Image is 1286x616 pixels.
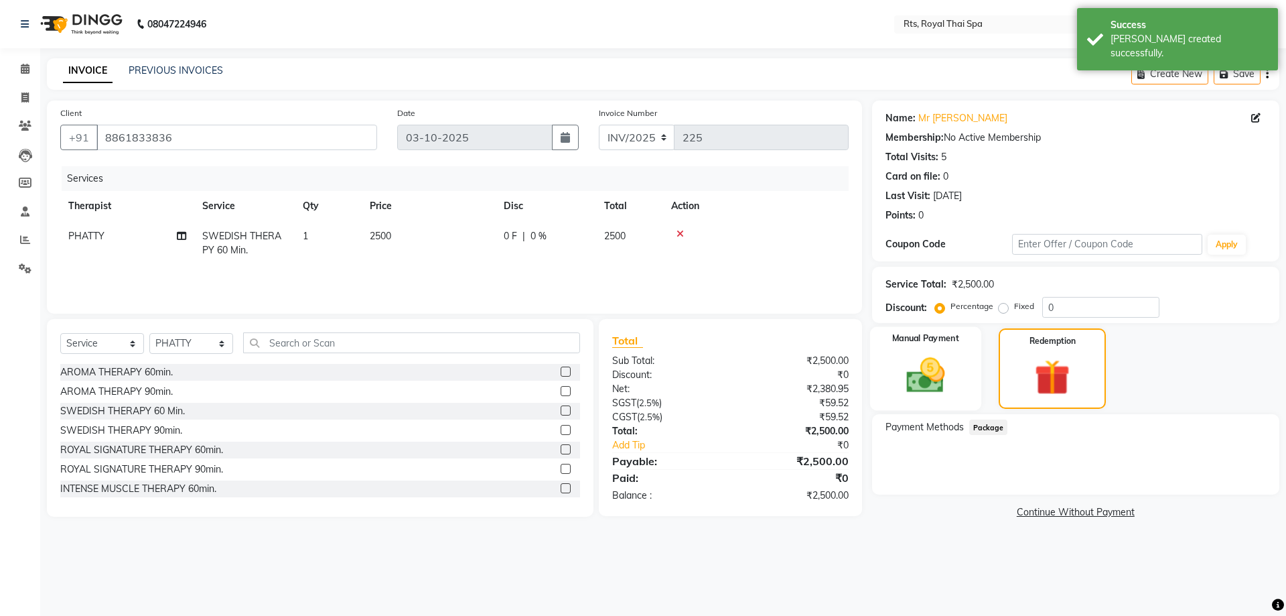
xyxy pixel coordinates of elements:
[60,385,173,399] div: AROMA THERAPY 90min.
[202,230,281,256] span: SWEDISH THERAPY 60 Min.
[612,334,643,348] span: Total
[530,229,547,243] span: 0 %
[96,125,377,150] input: Search by Name/Mobile/Email/Code
[950,300,993,312] label: Percentage
[602,438,752,452] a: Add Tip
[885,301,927,315] div: Discount:
[943,170,948,184] div: 0
[885,111,916,125] div: Name:
[194,191,295,221] th: Service
[60,107,82,119] label: Client
[496,191,596,221] th: Disc
[1208,235,1246,255] button: Apply
[885,131,1266,145] div: No Active Membership
[602,424,730,438] div: Total:
[602,410,730,424] div: ( )
[885,131,944,145] div: Membership:
[730,470,858,486] div: ₹0
[952,278,994,292] div: ₹2,500.00
[730,368,858,382] div: ₹0
[918,111,1007,125] a: Mr [PERSON_NAME]
[1111,32,1268,60] div: Bill created successfully.
[730,424,858,438] div: ₹2,500.00
[612,397,636,409] span: SGST
[147,5,206,43] b: 08047224946
[1111,18,1268,32] div: Success
[599,107,657,119] label: Invoice Number
[730,382,858,396] div: ₹2,380.95
[1029,335,1076,347] label: Redemption
[504,229,517,243] span: 0 F
[885,420,964,434] span: Payment Methods
[60,191,194,221] th: Therapist
[941,150,946,164] div: 5
[602,396,730,410] div: ( )
[752,438,858,452] div: ₹0
[612,411,637,423] span: CGST
[730,410,858,424] div: ₹59.52
[596,191,663,221] th: Total
[885,170,940,184] div: Card on file:
[522,229,525,243] span: |
[1214,64,1261,84] button: Save
[60,424,182,438] div: SWEDISH THERAPY 90min.
[875,505,1277,519] a: Continue Without Payment
[129,64,223,76] a: PREVIOUS INVOICES
[243,332,580,353] input: Search or Scan
[885,278,946,292] div: Service Total:
[918,208,924,223] div: 0
[60,463,223,477] div: ROYAL SIGNATURE THERAPY 90min.
[1131,64,1208,84] button: Create New
[885,150,938,164] div: Total Visits:
[60,365,173,379] div: AROMA THERAPY 60min.
[1012,234,1202,255] input: Enter Offer / Coupon Code
[730,489,858,503] div: ₹2,500.00
[62,166,859,191] div: Services
[602,489,730,503] div: Balance :
[362,191,496,221] th: Price
[604,230,626,242] span: 2500
[397,107,415,119] label: Date
[730,354,858,368] div: ₹2,500.00
[885,237,1012,251] div: Coupon Code
[60,125,98,150] button: +91
[933,189,962,203] div: [DATE]
[34,5,126,43] img: logo
[1023,355,1082,399] img: _gift.svg
[730,396,858,410] div: ₹59.52
[602,453,730,469] div: Payable:
[295,191,362,221] th: Qty
[602,368,730,382] div: Discount:
[602,470,730,486] div: Paid:
[892,332,959,345] label: Manual Payment
[640,412,660,422] span: 2.5%
[969,420,1008,435] span: Package
[63,59,113,83] a: INVOICE
[68,230,104,242] span: PHATTY
[894,353,956,397] img: _cash.svg
[885,208,916,223] div: Points:
[730,453,858,469] div: ₹2,500.00
[639,397,659,408] span: 2.5%
[60,443,223,457] div: ROYAL SIGNATURE THERAPY 60min.
[663,191,849,221] th: Action
[370,230,391,242] span: 2500
[303,230,308,242] span: 1
[602,354,730,368] div: Sub Total:
[60,482,216,496] div: INTENSE MUSCLE THERAPY 60min.
[602,382,730,396] div: Net:
[60,404,185,418] div: SWEDISH THERAPY 60 Min.
[885,189,930,203] div: Last Visit:
[1014,300,1034,312] label: Fixed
